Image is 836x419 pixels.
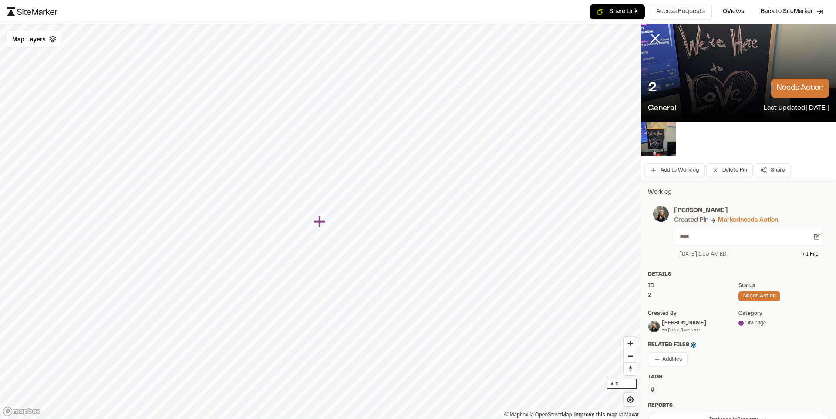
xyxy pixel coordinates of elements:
[649,4,712,20] button: Access Requests
[648,402,829,409] div: Reports
[662,355,682,363] span: Add files
[648,282,738,290] div: ID
[764,103,829,115] p: Last updated [DATE]
[530,412,572,418] a: OpenStreetMap
[641,122,676,156] img: file
[674,206,824,216] p: [PERSON_NAME]
[648,321,660,332] img: Tom Evans
[624,362,637,375] button: Reset bearing to north
[674,216,708,225] div: Created Pin
[574,412,617,418] a: Map feedback
[648,352,688,366] button: Addfiles
[755,163,791,177] button: Share
[3,406,41,416] a: Mapbox logo
[706,163,753,177] button: Delete Pin
[802,250,819,258] div: + 1 File
[738,291,780,301] div: needs action
[761,7,813,16] span: Back to SiteMarker
[738,310,829,318] div: category
[504,412,528,418] a: Mapbox
[624,393,637,406] button: Find my location
[313,215,327,229] div: Map marker
[648,385,657,394] button: Edit Tags
[662,327,706,334] div: on [DATE] 9:53 AM
[648,270,829,278] div: Details
[662,319,706,327] div: [PERSON_NAME]
[718,216,778,225] div: Marked needs action
[12,34,46,44] span: Map Layers
[619,412,639,418] a: Maxar
[644,163,705,177] button: Add to Worklog
[715,4,752,20] button: 0Views
[653,206,669,222] img: photo
[648,310,738,318] div: Created by
[755,3,829,20] a: Back to SiteMarker
[738,282,829,290] div: Status
[624,350,637,362] button: Zoom out
[771,79,829,98] p: needs action
[738,319,829,327] div: Drainage
[723,7,744,17] span: 0 Views
[648,80,657,97] p: 2
[590,4,645,20] button: Copy share link
[7,7,57,16] img: logo-black-rebrand.svg
[648,103,676,115] p: General
[648,341,696,349] span: Related Files
[624,337,637,350] button: Zoom in
[607,379,637,389] div: 50 ft
[648,188,829,197] p: Worklog
[648,373,829,381] div: Tags
[679,250,729,258] div: [DATE] 9:53 AM EDT
[648,291,738,299] div: 2
[624,363,637,375] span: Reset bearing to north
